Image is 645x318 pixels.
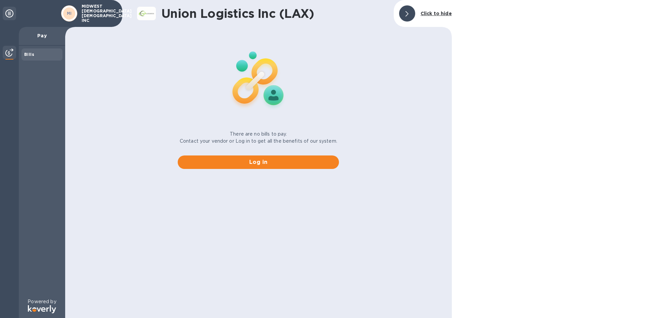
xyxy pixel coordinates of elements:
[28,305,56,313] img: Logo
[161,6,388,21] h1: Union Logistics Inc (LAX)
[28,298,56,305] p: Powered by
[421,11,452,16] b: Click to hide
[178,155,339,169] button: Log in
[180,131,337,145] p: There are no bills to pay. Contact your vendor or Log in to get all the benefits of our system.
[82,4,115,23] p: MIDWEST [DEMOGRAPHIC_DATA] [DEMOGRAPHIC_DATA] INC
[67,11,72,16] b: MI
[183,158,334,166] span: Log in
[24,32,60,39] p: Pay
[24,52,34,57] b: Bills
